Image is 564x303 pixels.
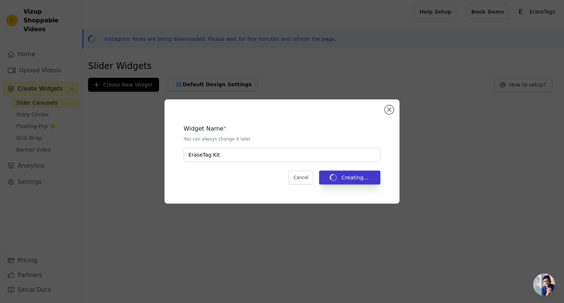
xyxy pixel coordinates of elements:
[533,274,555,296] div: Open chat
[184,124,224,133] legend: Widget Name
[184,136,380,142] p: You can always change it later
[319,171,380,185] button: Creating...
[289,171,313,185] button: Cancel
[385,105,394,114] button: Close modal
